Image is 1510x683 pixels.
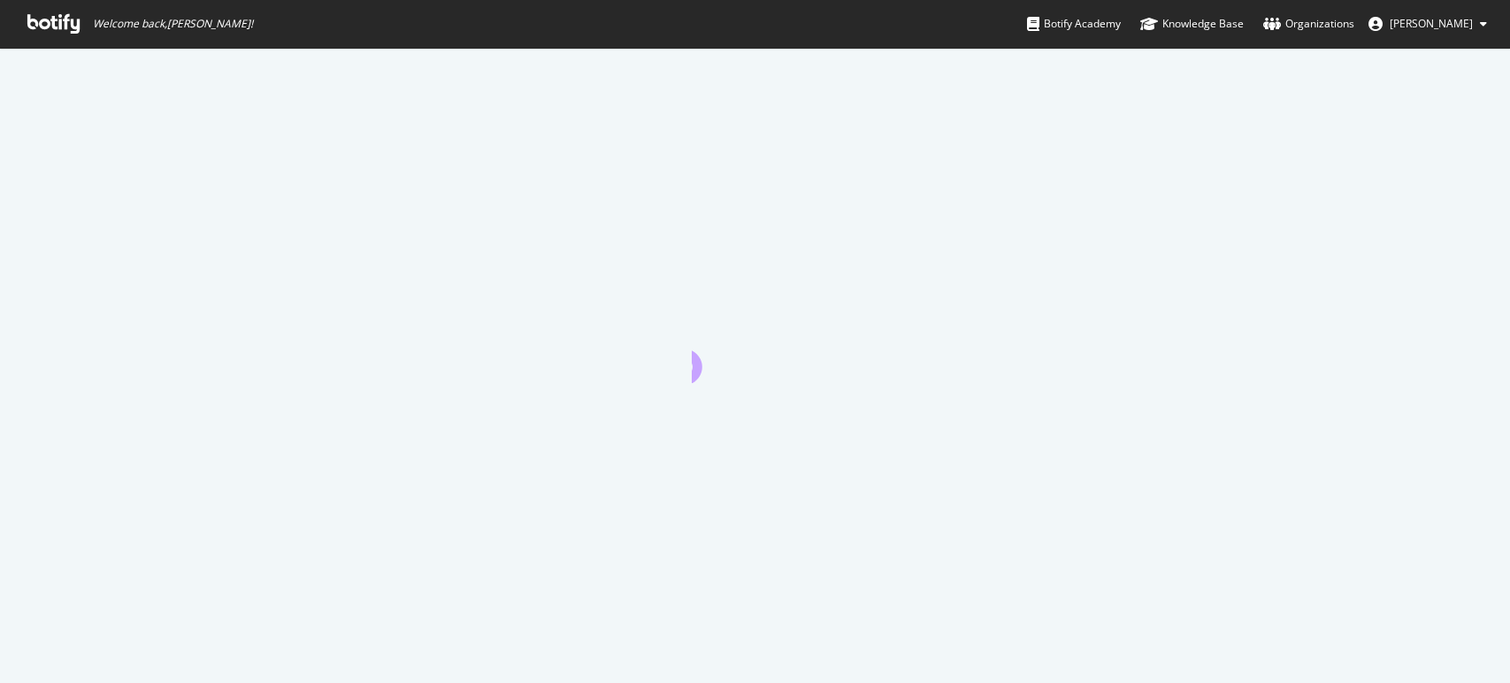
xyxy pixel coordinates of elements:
[1027,15,1121,33] div: Botify Academy
[1390,16,1473,31] span: Alejandra Roca
[692,319,819,383] div: animation
[93,17,253,31] span: Welcome back, [PERSON_NAME] !
[1140,15,1244,33] div: Knowledge Base
[1354,10,1501,38] button: [PERSON_NAME]
[1263,15,1354,33] div: Organizations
